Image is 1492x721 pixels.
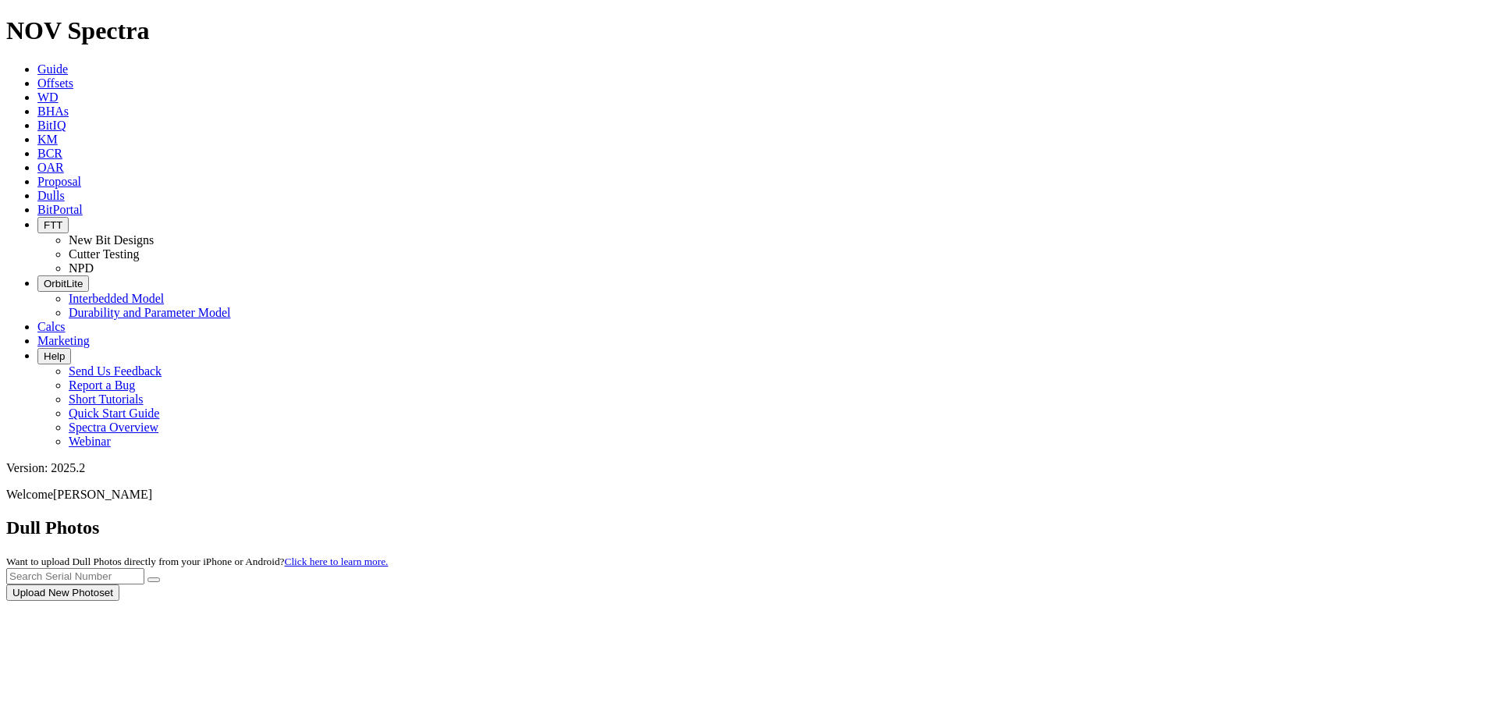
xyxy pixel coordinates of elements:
[69,364,162,378] a: Send Us Feedback
[37,348,71,364] button: Help
[44,278,83,289] span: OrbitLite
[69,392,144,406] a: Short Tutorials
[69,421,158,434] a: Spectra Overview
[37,217,69,233] button: FTT
[37,76,73,90] a: Offsets
[69,378,135,392] a: Report a Bug
[37,175,81,188] a: Proposal
[37,203,83,216] a: BitPortal
[37,62,68,76] a: Guide
[69,261,94,275] a: NPD
[37,119,66,132] a: BitIQ
[37,189,65,202] a: Dulls
[44,219,62,231] span: FTT
[6,16,1486,45] h1: NOV Spectra
[37,105,69,118] a: BHAs
[69,292,164,305] a: Interbedded Model
[37,320,66,333] a: Calcs
[6,556,388,567] small: Want to upload Dull Photos directly from your iPhone or Android?
[37,147,62,160] a: BCR
[37,161,64,174] a: OAR
[69,247,140,261] a: Cutter Testing
[285,556,389,567] a: Click here to learn more.
[6,568,144,584] input: Search Serial Number
[37,91,59,104] a: WD
[44,350,65,362] span: Help
[37,133,58,146] a: KM
[69,306,231,319] a: Durability and Parameter Model
[69,233,154,247] a: New Bit Designs
[69,407,159,420] a: Quick Start Guide
[37,334,90,347] a: Marketing
[6,584,119,601] button: Upload New Photoset
[69,435,111,448] a: Webinar
[6,461,1486,475] div: Version: 2025.2
[6,488,1486,502] p: Welcome
[37,275,89,292] button: OrbitLite
[53,488,152,501] span: [PERSON_NAME]
[6,517,1486,538] h2: Dull Photos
